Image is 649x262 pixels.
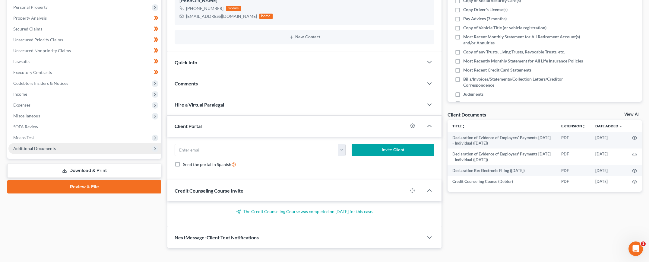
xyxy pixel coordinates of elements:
span: Client Portal [175,123,202,129]
span: Copy of any Trusts, Living Trusts, Revocable Trusts, etc. [463,49,565,55]
span: Send the portal in Spanish [183,162,231,167]
span: Lawsuits [13,59,30,64]
span: Copy Driver's License(s) [463,7,508,13]
span: Credit Counseling Course Invite [175,188,243,193]
div: [EMAIL_ADDRESS][DOMAIN_NAME] [186,13,257,19]
span: Miscellaneous [13,113,40,118]
td: [DATE] [590,176,627,187]
span: Comments [175,81,198,86]
span: Executory Contracts [13,70,52,75]
span: Unsecured Nonpriority Claims [13,48,71,53]
i: unfold_more [582,125,586,128]
div: [PHONE_NUMBER] [186,5,223,11]
a: SOFA Review [8,121,161,132]
td: [DATE] [590,165,627,176]
td: PDF [556,176,590,187]
span: Most Recently Monthly Statement for All Life Insurance Policies [463,58,583,64]
span: Unsecured Priority Claims [13,37,63,42]
div: mobile [226,6,241,11]
div: Client Documents [448,111,486,118]
a: Extensionunfold_more [561,124,586,128]
span: Property Analysis [13,15,47,21]
a: Property Analysis [8,13,161,24]
span: Judgments [463,91,483,97]
span: Pay Advices (7 months) [463,16,507,22]
a: Unsecured Priority Claims [8,34,161,45]
span: Most Recent Credit Card Statements [463,67,531,73]
a: Lawsuits [8,56,161,67]
span: Secured Claims [13,26,42,31]
span: Copy of Vehicle Title (or vehicle registration) [463,25,546,31]
span: Bills/Invoices/Statements/Collection Letters/Creditor Correspondence [463,76,588,88]
td: Declaration of Evidence of Employers' Payments [DATE] - Individual ([DATE]) [448,149,556,165]
span: Personal Property [13,5,48,10]
span: Additional Documents [13,146,56,151]
td: [DATE] [590,132,627,149]
a: Unsecured Nonpriority Claims [8,45,161,56]
a: View All [624,112,639,117]
a: Titleunfold_more [452,124,465,128]
span: Expenses [13,102,30,107]
a: Date Added expand_more [595,124,622,128]
button: Invite Client [352,144,434,156]
td: Declaration of Evidence of Employers' Payments [DATE] - Individual ([DATE]) [448,132,556,149]
i: unfold_more [462,125,465,128]
p: The Credit Counseling Course was completed on [DATE] for this case. [175,209,434,215]
a: Secured Claims [8,24,161,34]
a: Download & Print [7,164,161,178]
span: Most Recent Monthly Statement for All Retirement Account(s) and/or Annuities [463,34,588,46]
input: Enter email [175,144,338,156]
i: expand_more [619,125,622,128]
span: Income [13,91,27,97]
span: 1 [641,241,646,246]
td: PDF [556,165,590,176]
span: Codebtors Insiders & Notices [13,81,68,86]
a: Review & File [7,180,161,193]
span: Quick Info [175,59,197,65]
div: home [259,14,273,19]
span: Hire a Virtual Paralegal [175,102,224,107]
td: Credit Counseling Course (Debtor) [448,176,556,187]
a: Executory Contracts [8,67,161,78]
td: PDF [556,132,590,149]
span: SOFA Review [13,124,38,129]
td: PDF [556,149,590,165]
td: [DATE] [590,149,627,165]
td: Declaration Re: Electronic Filing ([DATE]) [448,165,556,176]
span: Means Test [13,135,34,140]
iframe: Intercom live chat [628,241,643,256]
span: Legal Documents Regarding: Lawsuits, Custody Matters, Garnishments, etc. [463,100,588,112]
button: New Contact [179,35,429,40]
span: NextMessage: Client Text Notifications [175,235,259,240]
